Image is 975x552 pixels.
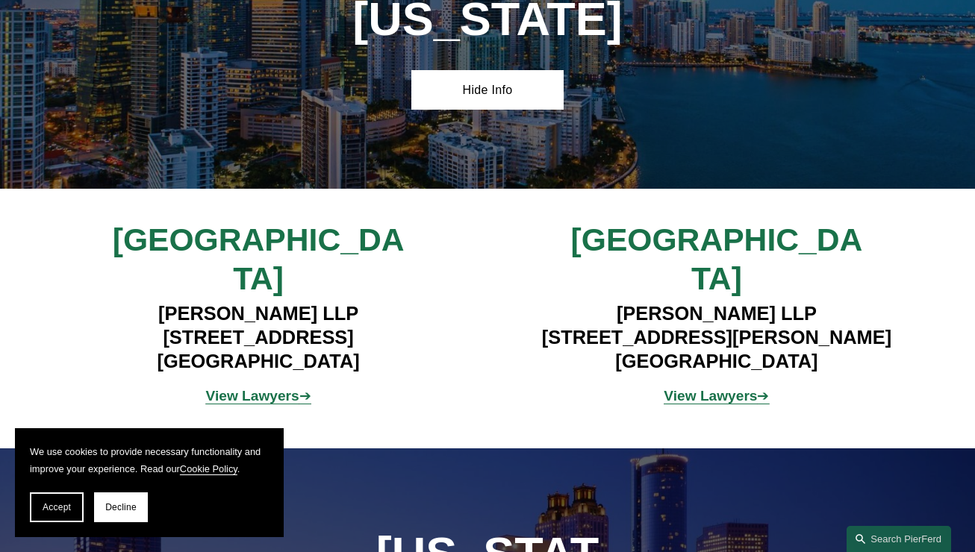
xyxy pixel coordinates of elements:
a: View Lawyers➔ [664,388,769,404]
h4: [PERSON_NAME] LLP [STREET_ADDRESS] [GEOGRAPHIC_DATA] [67,301,449,374]
button: Decline [94,492,148,522]
span: [GEOGRAPHIC_DATA] [113,222,405,296]
a: Hide Info [411,70,564,110]
span: Decline [105,502,137,512]
button: Accept [30,492,84,522]
h4: [PERSON_NAME] LLP [STREET_ADDRESS][PERSON_NAME] [GEOGRAPHIC_DATA] [526,301,908,374]
span: ➔ [206,388,311,404]
strong: View Lawyers [206,388,299,404]
a: Cookie Policy [180,463,237,474]
span: ➔ [664,388,769,404]
span: Accept [43,502,71,512]
strong: View Lawyers [664,388,757,404]
p: We use cookies to provide necessary functionality and improve your experience. Read our . [30,443,269,477]
a: View Lawyers➔ [206,388,311,404]
a: Search this site [847,526,951,552]
section: Cookie banner [15,428,284,537]
span: [GEOGRAPHIC_DATA] [571,222,863,296]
